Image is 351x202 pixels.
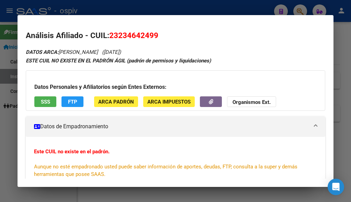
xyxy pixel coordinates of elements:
h2: Análisis Afiliado - CUIL: [26,30,325,41]
mat-expansion-panel-header: Datos de Empadronamiento [26,116,325,137]
div: Open Intercom Messenger [328,179,344,195]
strong: ESTE CUIL NO EXISTE EN EL PADRÓN ÁGIL (padrón de permisos y liquidaciones) [26,58,211,64]
span: ([DATE]) [102,49,121,55]
button: Organismos Ext. [227,96,276,107]
div: Datos de Empadronamiento [26,137,325,189]
button: SSS [34,96,56,107]
mat-panel-title: Datos de Empadronamiento [34,122,309,131]
strong: Organismos Ext. [233,99,271,105]
h3: Datos Personales y Afiliatorios según Entes Externos: [34,83,317,91]
span: ARCA Impuestos [147,99,191,105]
span: 23234642499 [109,31,158,40]
strong: Este CUIL no existe en el padrón. [34,148,110,155]
strong: DATOS ARCA: [26,49,58,55]
button: ARCA Padrón [94,96,138,107]
span: [PERSON_NAME] [26,49,98,55]
span: SSS [41,99,50,105]
button: ARCA Impuestos [143,96,195,107]
button: FTP [61,96,83,107]
span: ARCA Padrón [98,99,134,105]
span: Aunque no esté empadronado usted puede saber información de aportes, deudas, FTP, consulta a la s... [34,164,297,177]
span: FTP [68,99,77,105]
